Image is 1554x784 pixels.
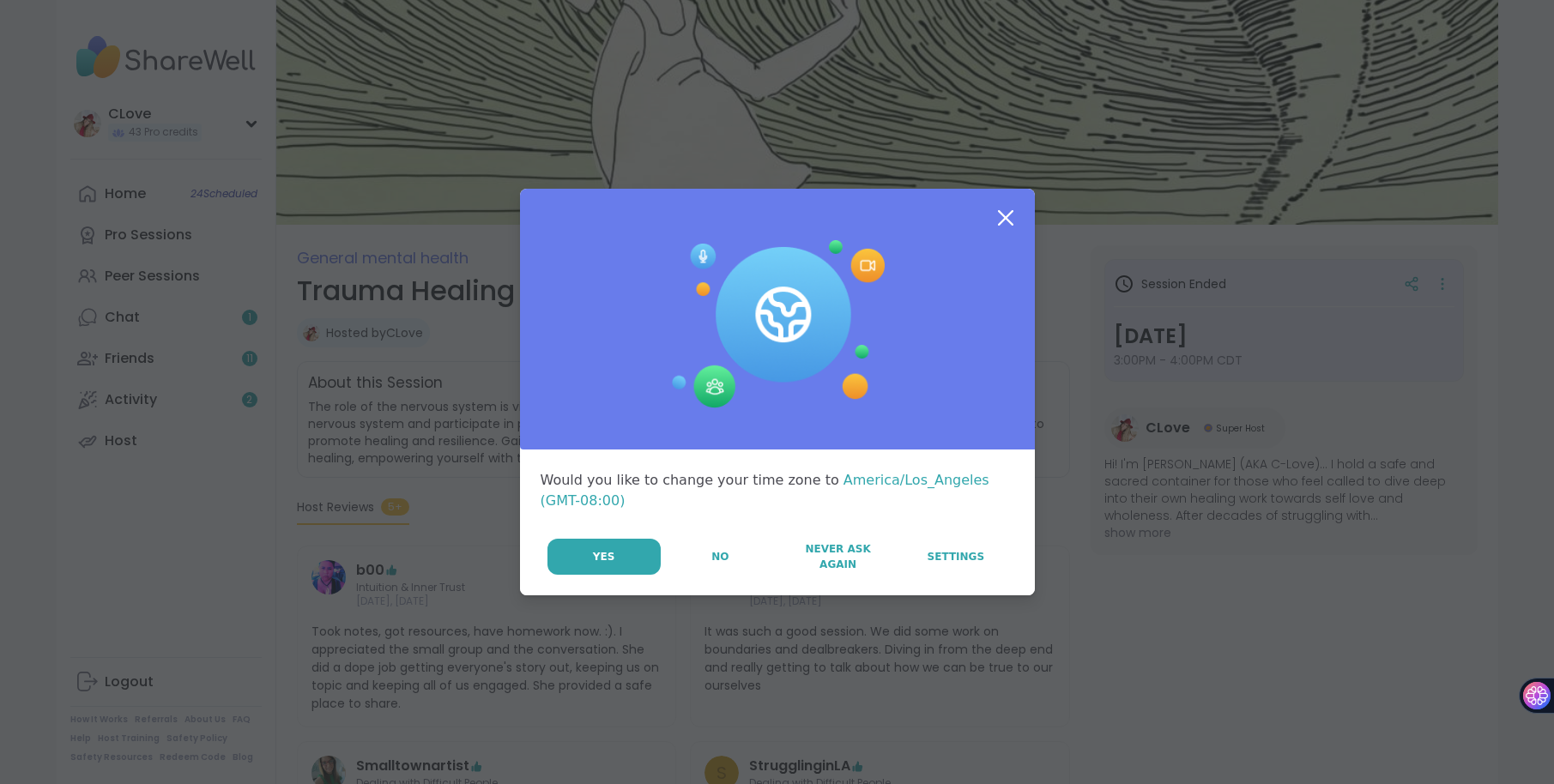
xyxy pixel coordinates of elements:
button: Yes [547,539,661,575]
button: Never Ask Again [780,539,896,575]
a: Settings [898,539,1013,575]
span: Never Ask Again [789,541,887,572]
img: Session Experience [670,240,885,408]
button: No [662,539,778,575]
span: Settings [928,549,985,564]
div: Would you like to change your time zone to [541,470,1014,511]
span: America/Los_Angeles (GMT-08:00) [541,472,989,509]
span: Yes [593,549,615,564]
span: No [711,549,729,564]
